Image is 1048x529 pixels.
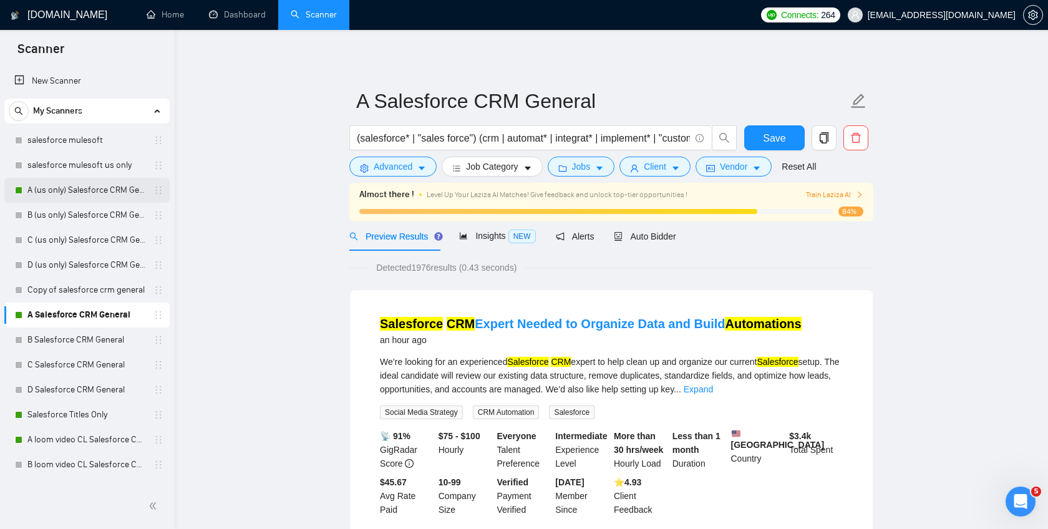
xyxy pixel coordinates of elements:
button: barsJob Categorycaret-down [442,157,542,177]
button: setting [1023,5,1043,25]
span: user [630,163,639,173]
span: holder [153,135,163,145]
span: ... [674,384,681,394]
span: CRM Automation [473,405,540,419]
a: A (us only) Salesforce CRM General [27,178,146,203]
a: salesforce mulesoft us only [27,153,146,178]
span: 264 [821,8,835,22]
button: search [9,101,29,121]
b: $75 - $100 [439,431,480,441]
span: My Scanners [33,99,82,124]
mark: Salesforce [757,357,798,367]
a: searchScanner [291,9,337,20]
span: Job Category [466,160,518,173]
span: robot [614,232,623,241]
span: holder [153,160,163,170]
span: copy [812,132,836,143]
span: holder [153,410,163,420]
a: B Salesforce CRM General [27,328,146,352]
span: Client [644,160,666,173]
button: settingAdvancedcaret-down [349,157,437,177]
button: folderJobscaret-down [548,157,615,177]
a: C loom video CL Salesforce CRM General [27,477,146,502]
span: holder [153,385,163,395]
span: caret-down [523,163,532,173]
b: [DATE] [555,477,584,487]
span: holder [153,285,163,295]
b: 📡 91% [380,431,410,441]
div: Hourly Load [611,429,670,470]
img: upwork-logo.png [767,10,777,20]
span: area-chart [459,231,468,240]
span: right [856,191,863,198]
span: double-left [148,500,161,512]
div: Tooltip anchor [433,231,444,242]
a: Reset All [782,160,816,173]
span: setting [1024,10,1042,20]
span: Level Up Your Laziza AI Matches! Give feedback and unlock top-tier opportunities ! [427,190,687,199]
a: B loom video CL Salesforce CRM General [27,452,146,477]
span: setting [360,163,369,173]
a: dashboardDashboard [209,9,266,20]
b: 10-99 [439,477,461,487]
span: 5 [1031,487,1041,497]
span: holder [153,335,163,345]
span: holder [153,310,163,320]
div: Experience Level [553,429,611,470]
span: edit [850,93,866,109]
a: homeHome [147,9,184,20]
span: folder [558,163,567,173]
a: Expand [684,384,713,394]
span: notification [556,232,565,241]
span: Scanner [7,40,74,66]
span: 84% [838,206,863,216]
mark: Salesforce [380,317,443,331]
span: holder [153,185,163,195]
a: D (us only) Salesforce CRM General [27,253,146,278]
b: [GEOGRAPHIC_DATA] [731,429,825,450]
span: caret-down [752,163,761,173]
span: delete [844,132,868,143]
li: New Scanner [4,69,170,94]
a: C (us only) Salesforce CRM General [27,228,146,253]
button: userClientcaret-down [619,157,691,177]
a: A Salesforce CRM General [27,303,146,328]
b: Intermediate [555,431,607,441]
span: Train Laziza AI [806,189,863,201]
div: Payment Verified [495,475,553,517]
button: idcardVendorcaret-down [696,157,772,177]
span: info-circle [405,459,414,468]
span: Vendor [720,160,747,173]
span: Detected 1976 results (0.43 seconds) [367,261,525,274]
span: Jobs [572,160,591,173]
button: search [712,125,737,150]
span: Advanced [374,160,412,173]
a: Copy of salesforce crm general [27,278,146,303]
div: Duration [670,429,729,470]
a: A loom video CL Salesforce CRM General [27,427,146,452]
b: More than 30 hrs/week [614,431,663,455]
span: idcard [706,163,715,173]
a: C Salesforce CRM General [27,352,146,377]
span: caret-down [417,163,426,173]
div: Avg Rate Paid [377,475,436,517]
b: Verified [497,477,529,487]
mark: CRM [447,317,475,331]
a: B (us only) Salesforce CRM General [27,203,146,228]
span: Social Media Strategy [380,405,463,419]
span: Save [763,130,785,146]
div: We’re looking for an experienced expert to help clean up and organize our current setup. The idea... [380,355,843,396]
span: user [851,11,860,19]
span: bars [452,163,461,173]
span: holder [153,435,163,445]
input: Scanner name... [356,85,848,117]
span: holder [153,460,163,470]
span: Salesforce [549,405,594,419]
span: Almost there ! [359,188,414,201]
a: Salesforce CRMExpert Needed to Organize Data and BuildAutomations [380,317,802,331]
div: Client Feedback [611,475,670,517]
span: holder [153,210,163,220]
b: Everyone [497,431,536,441]
span: Connects: [781,8,818,22]
span: search [9,107,28,115]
